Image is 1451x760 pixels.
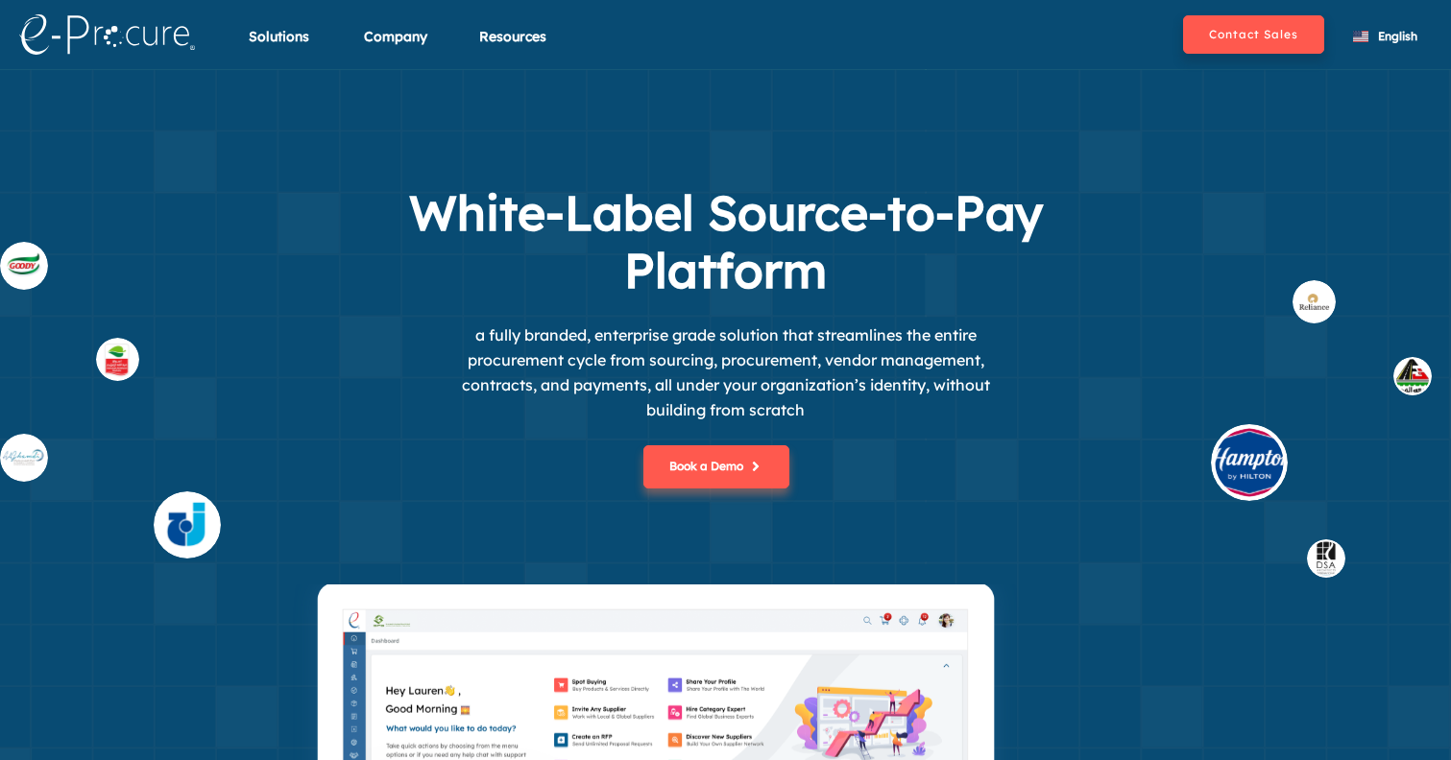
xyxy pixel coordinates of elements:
[438,322,1014,422] p: a fully branded, enterprise grade solution that streamlines the entire procurement cycle from sou...
[249,27,309,70] div: Solutions
[364,27,427,70] div: Company
[1293,280,1336,323] img: buyer_rel.svg
[1211,424,1288,501] img: buyer_hilt.svg
[1183,15,1324,54] button: Contact Sales
[643,445,789,488] button: Book a Demo
[154,491,221,558] img: supplier_4.svg
[1378,29,1417,43] span: English
[96,338,139,381] img: supplier_othaim.svg
[479,27,546,70] div: Resources
[19,14,195,55] img: logo
[1393,357,1432,395] img: buyer_1.svg
[1307,539,1345,578] img: buyer_dsa.svg
[342,184,1110,299] h1: White-Label Source-to-Pay Platform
